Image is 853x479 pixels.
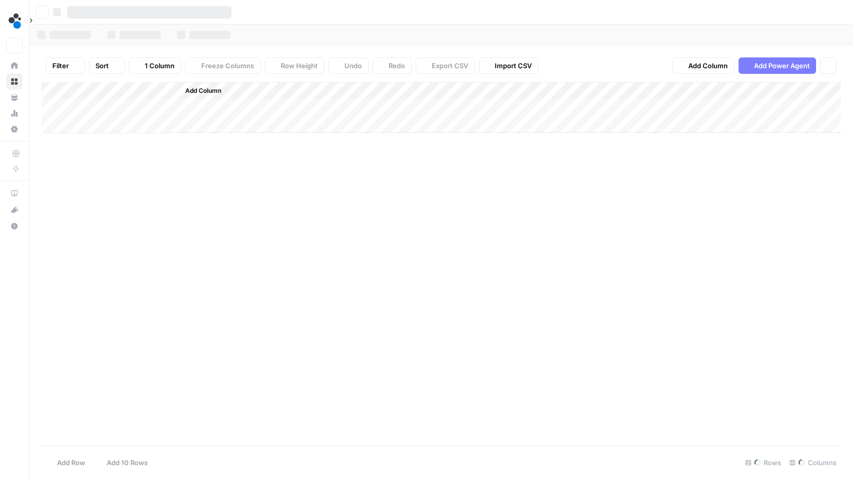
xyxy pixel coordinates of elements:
button: Workspace: spot.ai [6,8,23,34]
button: Add Power Agent [739,57,816,74]
div: What's new? [7,202,22,217]
span: Freeze Columns [201,61,254,71]
span: Add Power Agent [754,61,810,71]
a: AirOps Academy [6,185,23,202]
a: Browse [6,73,23,90]
span: Add Column [688,61,728,71]
div: Rows [741,454,785,471]
div: Columns [785,454,841,471]
a: Home [6,57,23,74]
button: Freeze Columns [185,57,261,74]
button: 1 Column [129,57,181,74]
span: Filter [52,61,69,71]
button: Add Column [172,84,225,97]
button: Add Column [672,57,734,74]
span: Undo [344,61,362,71]
img: spot.ai Logo [6,12,25,30]
span: 1 Column [145,61,175,71]
button: Export CSV [416,57,475,74]
button: Import CSV [479,57,538,74]
span: Add Row [57,457,85,468]
button: Add Row [42,454,91,471]
a: Settings [6,121,23,137]
span: Sort [95,61,109,71]
a: Your Data [6,89,23,106]
button: Filter [46,57,85,74]
span: Import CSV [495,61,532,71]
span: Row Height [281,61,318,71]
button: What's new? [6,202,23,218]
button: Help + Support [6,218,23,234]
button: Redo [373,57,412,74]
button: Sort [89,57,125,74]
button: Add 10 Rows [91,454,154,471]
span: Redo [389,61,405,71]
a: Usage [6,105,23,122]
span: Add Column [185,86,221,95]
button: Row Height [265,57,324,74]
button: Undo [328,57,369,74]
span: Add 10 Rows [107,457,148,468]
span: Export CSV [432,61,468,71]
